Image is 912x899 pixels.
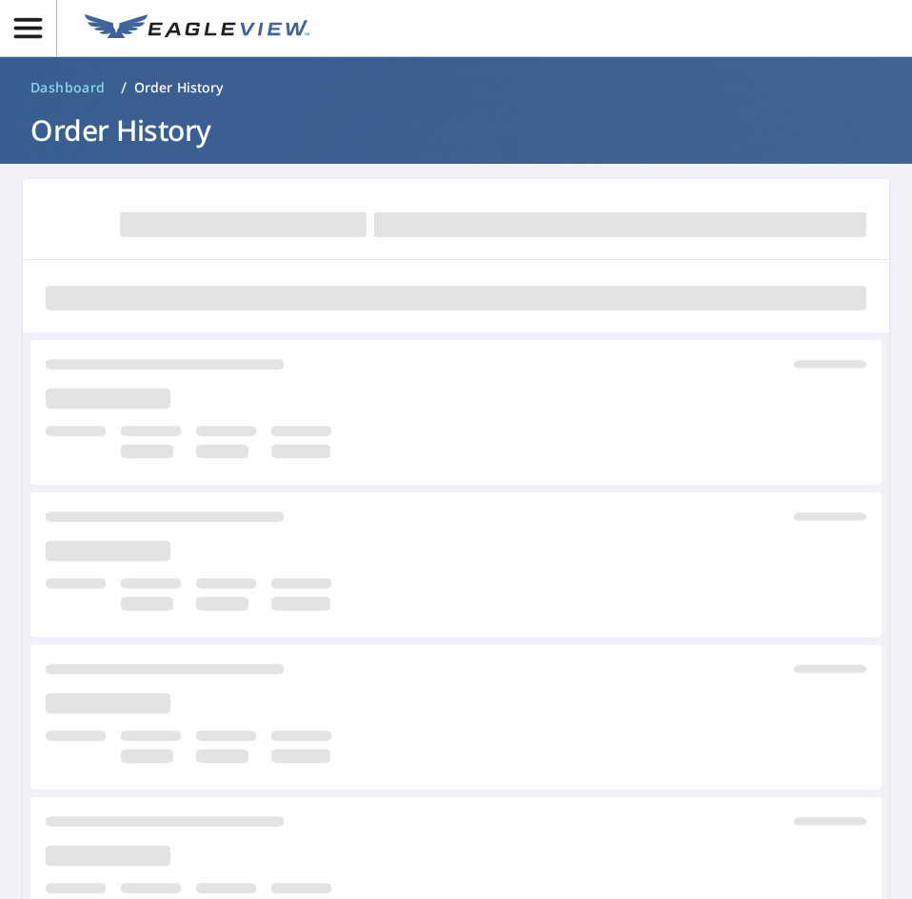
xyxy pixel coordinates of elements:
[23,72,889,103] nav: breadcrumb
[121,76,127,99] li: /
[134,78,224,97] p: Order History
[85,14,309,43] img: EV Logo
[23,72,113,103] a: Dashboard
[23,110,889,150] h1: Order History
[30,78,106,97] span: Dashboard
[73,3,321,54] a: EV Logo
